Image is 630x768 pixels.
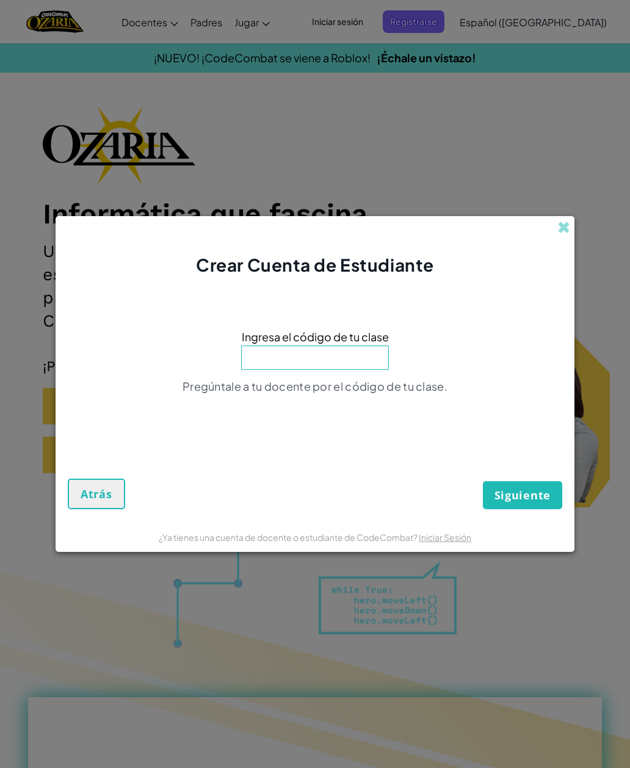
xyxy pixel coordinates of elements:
[196,254,434,275] span: Crear Cuenta de Estudiante
[81,487,112,501] span: Atrás
[183,379,447,393] span: Pregúntale a tu docente por el código de tu clase.
[242,328,389,346] span: Ingresa el código de tu clase
[159,532,419,543] span: ¿Ya tienes una cuenta de docente o estudiante de CodeCombat?
[494,488,551,502] span: Siguiente
[419,532,471,543] a: Iniciar Sesión
[483,481,562,509] button: Siguiente
[68,479,125,509] button: Atrás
